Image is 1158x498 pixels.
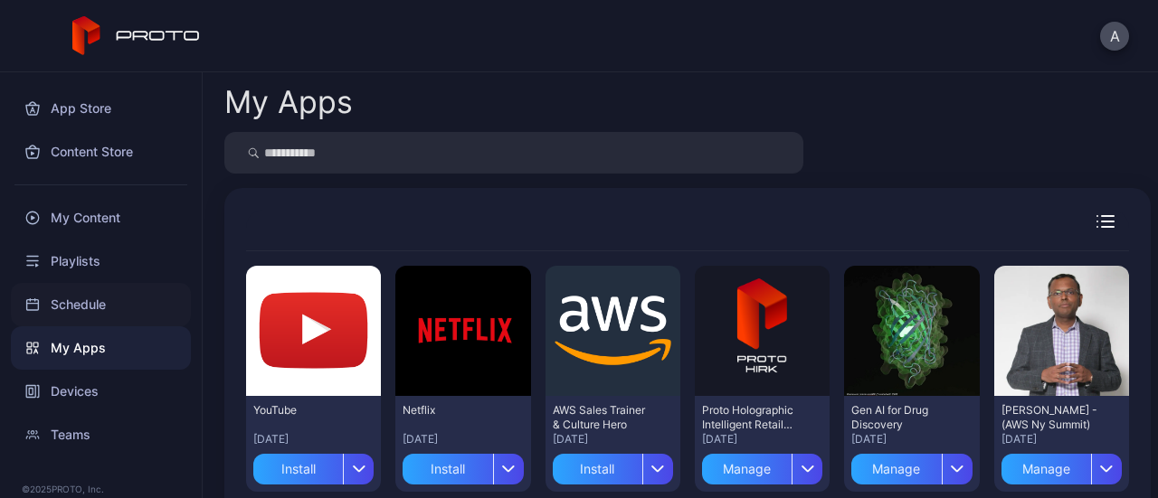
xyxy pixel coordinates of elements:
a: App Store [11,87,191,130]
a: Teams [11,413,191,456]
button: Install [403,446,523,484]
div: © 2025 PROTO, Inc. [22,482,180,496]
div: My Apps [224,87,353,117]
div: [DATE] [553,432,673,446]
a: Devices [11,370,191,413]
button: Manage [1001,446,1122,484]
div: [DATE] [1001,432,1122,446]
div: Manage [702,454,792,484]
div: Install [553,454,642,484]
div: [DATE] [702,432,822,446]
div: Netflix [403,403,502,418]
div: Manage [1001,454,1091,484]
div: Install [253,454,343,484]
div: AWS Sales Trainer & Culture Hero [553,403,652,432]
button: Install [553,446,673,484]
div: Manage [851,454,941,484]
button: Manage [702,446,822,484]
a: My Apps [11,326,191,370]
button: A [1100,22,1129,51]
a: My Content [11,196,191,240]
a: Playlists [11,240,191,283]
div: Proto Holographic Intelligent Retail Kiosk (HIRK) [702,403,802,432]
button: Manage [851,446,972,484]
div: [DATE] [253,432,374,446]
div: [DATE] [851,432,972,446]
a: Content Store [11,130,191,174]
div: [DATE] [403,432,523,446]
div: Swami - (AWS Ny Summit) [1001,403,1101,432]
div: Install [403,454,492,484]
div: Gen AI for Drug Discovery [851,403,951,432]
a: Schedule [11,283,191,326]
button: Install [253,446,374,484]
div: YouTube [253,403,353,418]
